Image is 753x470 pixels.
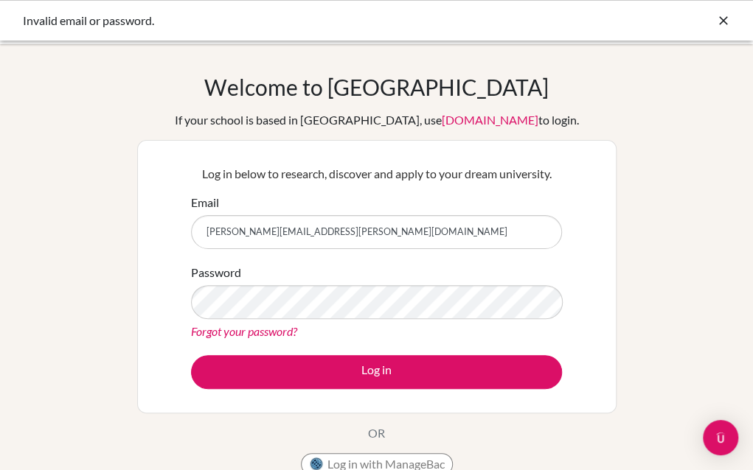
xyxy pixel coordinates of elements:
label: Password [191,264,241,281]
div: Open Intercom Messenger [703,420,738,455]
p: Log in below to research, discover and apply to your dream university. [191,165,562,183]
div: Invalid email or password. [23,12,510,29]
a: Forgot your password? [191,324,297,338]
div: If your school is based in [GEOGRAPHIC_DATA], use to login. [175,111,579,129]
button: Log in [191,355,562,389]
h1: Welcome to [GEOGRAPHIC_DATA] [204,74,549,100]
label: Email [191,194,219,211]
p: OR [368,424,385,442]
a: [DOMAIN_NAME] [442,113,538,127]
